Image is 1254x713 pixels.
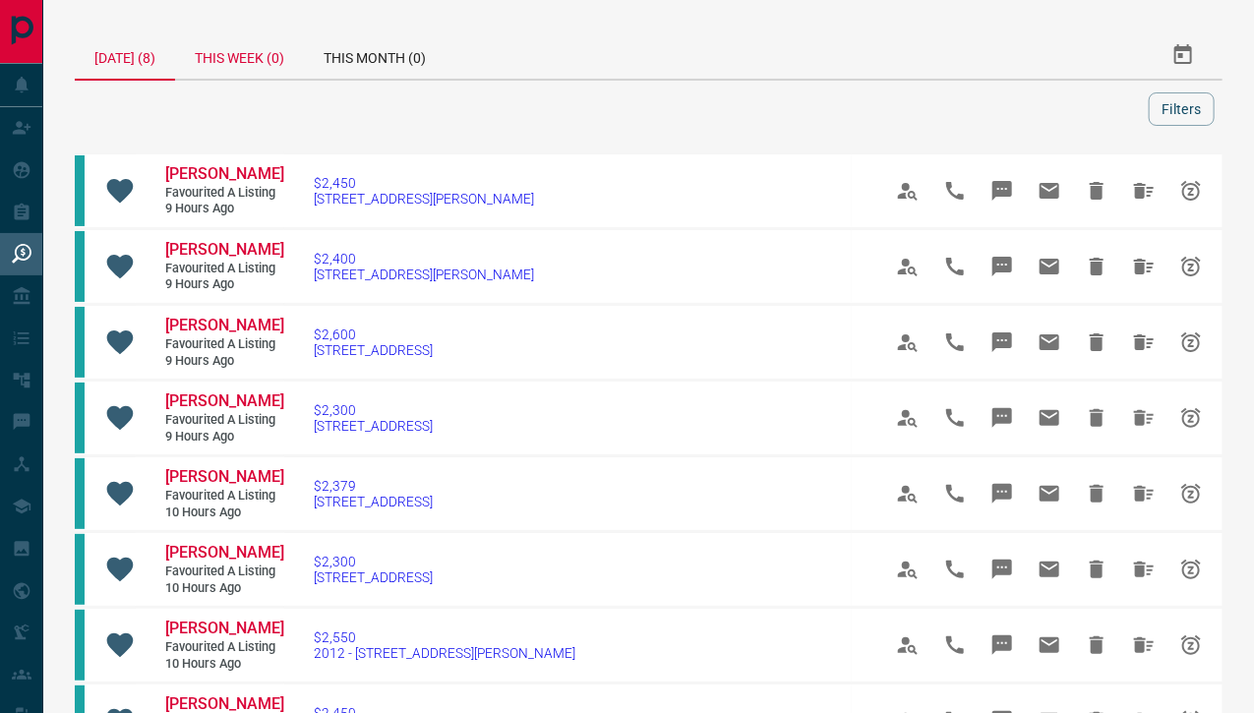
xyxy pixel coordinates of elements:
[1160,31,1207,79] button: Select Date Range
[931,243,979,290] span: Call
[1167,622,1215,669] span: Snooze
[1167,394,1215,442] span: Snooze
[1167,546,1215,593] span: Snooze
[165,543,284,562] span: [PERSON_NAME]
[314,478,433,509] a: $2,379[STREET_ADDRESS]
[165,543,283,564] a: [PERSON_NAME]
[75,155,85,226] div: condos.ca
[931,470,979,517] span: Call
[165,240,283,261] a: [PERSON_NAME]
[165,201,283,217] span: 9 hours ago
[314,327,433,342] span: $2,600
[884,622,931,669] span: View Profile
[314,418,433,434] span: [STREET_ADDRESS]
[314,327,433,358] a: $2,600[STREET_ADDRESS]
[1026,243,1073,290] span: Email
[165,185,283,202] span: Favourited a Listing
[884,546,931,593] span: View Profile
[1120,394,1167,442] span: Hide All from Rebecca Bruce
[314,554,433,569] span: $2,300
[314,629,575,645] span: $2,550
[165,353,283,370] span: 9 hours ago
[1073,470,1120,517] span: Hide
[165,336,283,353] span: Favourited a Listing
[1026,167,1073,214] span: Email
[165,164,284,183] span: [PERSON_NAME]
[979,470,1026,517] span: Message
[75,231,85,302] div: condos.ca
[165,467,284,486] span: [PERSON_NAME]
[931,319,979,366] span: Call
[314,175,534,207] a: $2,450[STREET_ADDRESS][PERSON_NAME]
[75,610,85,681] div: condos.ca
[314,402,433,418] span: $2,300
[75,383,85,453] div: condos.ca
[165,412,283,429] span: Favourited a Listing
[1073,319,1120,366] span: Hide
[884,470,931,517] span: View Profile
[1026,546,1073,593] span: Email
[884,243,931,290] span: View Profile
[1073,394,1120,442] span: Hide
[1026,470,1073,517] span: Email
[314,251,534,267] span: $2,400
[165,505,283,521] span: 10 hours ago
[175,31,304,79] div: This Week (0)
[979,622,1026,669] span: Message
[165,391,284,410] span: [PERSON_NAME]
[1167,167,1215,214] span: Snooze
[75,458,85,529] div: condos.ca
[1026,622,1073,669] span: Email
[884,319,931,366] span: View Profile
[165,164,283,185] a: [PERSON_NAME]
[165,316,284,334] span: [PERSON_NAME]
[1120,622,1167,669] span: Hide All from Rebecca Bruce
[1073,622,1120,669] span: Hide
[931,394,979,442] span: Call
[165,467,283,488] a: [PERSON_NAME]
[314,494,433,509] span: [STREET_ADDRESS]
[1167,243,1215,290] span: Snooze
[165,276,283,293] span: 9 hours ago
[1073,546,1120,593] span: Hide
[165,564,283,580] span: Favourited a Listing
[1026,394,1073,442] span: Email
[304,31,446,79] div: This Month (0)
[165,639,283,656] span: Favourited a Listing
[931,167,979,214] span: Call
[979,546,1026,593] span: Message
[314,267,534,282] span: [STREET_ADDRESS][PERSON_NAME]
[314,645,575,661] span: 2012 - [STREET_ADDRESS][PERSON_NAME]
[165,619,283,639] a: [PERSON_NAME]
[314,569,433,585] span: [STREET_ADDRESS]
[979,319,1026,366] span: Message
[1149,92,1215,126] button: Filters
[75,31,175,81] div: [DATE] (8)
[979,167,1026,214] span: Message
[165,694,284,713] span: [PERSON_NAME]
[931,622,979,669] span: Call
[314,629,575,661] a: $2,5502012 - [STREET_ADDRESS][PERSON_NAME]
[979,243,1026,290] span: Message
[1120,319,1167,366] span: Hide All from Rebecca Bruce
[884,394,931,442] span: View Profile
[165,261,283,277] span: Favourited a Listing
[1120,470,1167,517] span: Hide All from Rebecca Bruce
[314,191,534,207] span: [STREET_ADDRESS][PERSON_NAME]
[165,240,284,259] span: [PERSON_NAME]
[1120,546,1167,593] span: Hide All from Rebecca Bruce
[1167,319,1215,366] span: Snooze
[1120,243,1167,290] span: Hide All from Rebecca Bruce
[75,534,85,605] div: condos.ca
[1026,319,1073,366] span: Email
[314,342,433,358] span: [STREET_ADDRESS]
[314,251,534,282] a: $2,400[STREET_ADDRESS][PERSON_NAME]
[165,391,283,412] a: [PERSON_NAME]
[1073,167,1120,214] span: Hide
[165,619,284,637] span: [PERSON_NAME]
[165,656,283,673] span: 10 hours ago
[1167,470,1215,517] span: Snooze
[884,167,931,214] span: View Profile
[165,580,283,597] span: 10 hours ago
[165,316,283,336] a: [PERSON_NAME]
